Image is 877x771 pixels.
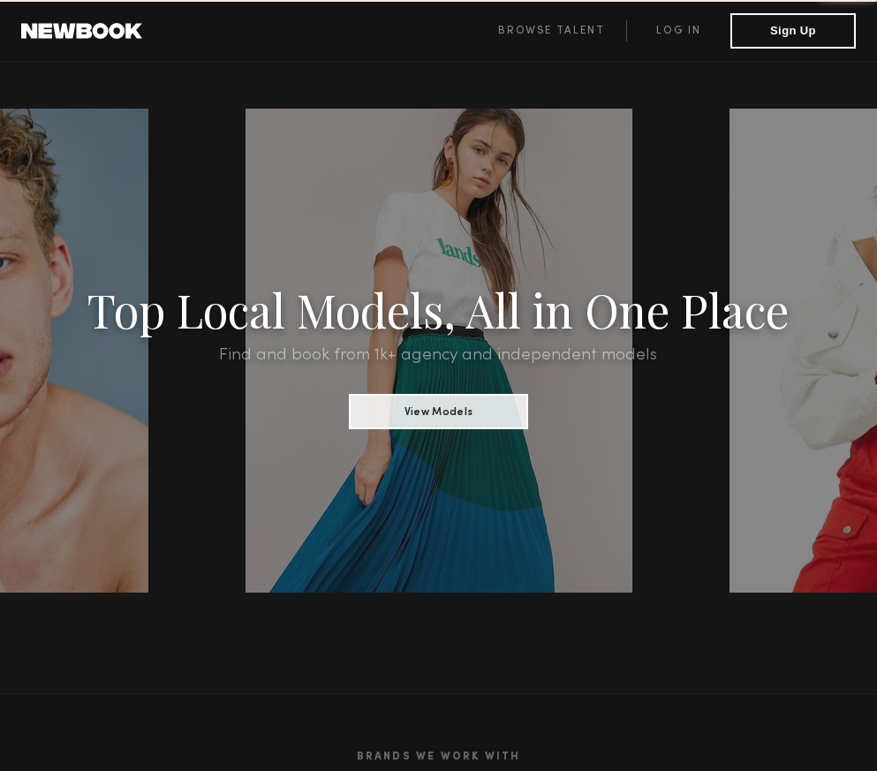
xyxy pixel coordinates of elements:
[476,20,626,42] a: Browse Talent
[349,394,528,429] button: View Models
[65,283,811,337] h1: Top Local Models, All in One Place
[730,13,856,49] button: Sign Up
[626,20,730,42] a: Log in
[349,400,528,420] a: View Models
[65,344,811,366] h2: Find and book from 1k+ agency and independent models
